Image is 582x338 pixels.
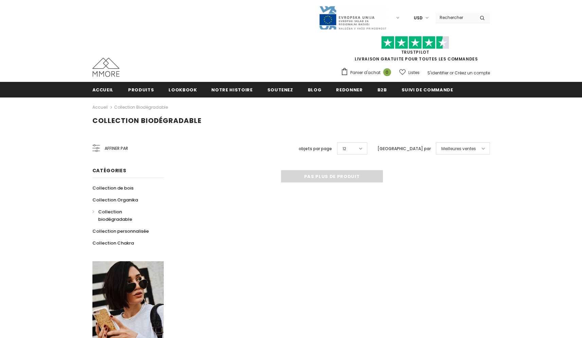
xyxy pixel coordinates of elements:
[169,82,197,97] a: Lookbook
[408,69,420,76] span: Listes
[342,145,346,152] span: 12
[402,82,453,97] a: Suivi de commande
[319,15,387,20] a: Javni Razpis
[92,167,126,174] span: Catégories
[341,39,490,62] span: LIVRAISON GRATUITE POUR TOUTES LES COMMANDES
[377,82,387,97] a: B2B
[128,82,154,97] a: Produits
[299,145,332,152] label: objets par page
[449,70,454,76] span: or
[414,15,423,21] span: USD
[267,87,293,93] span: soutenez
[92,185,134,191] span: Collection de bois
[402,87,453,93] span: Suivi de commande
[267,82,293,97] a: soutenez
[441,145,476,152] span: Meilleures ventes
[308,82,322,97] a: Blog
[92,182,134,194] a: Collection de bois
[401,49,429,55] a: TrustPilot
[114,104,168,110] a: Collection biodégradable
[92,87,114,93] span: Accueil
[377,145,431,152] label: [GEOGRAPHIC_DATA] par
[211,82,252,97] a: Notre histoire
[92,237,134,249] a: Collection Chakra
[92,228,149,234] span: Collection personnalisée
[336,87,363,93] span: Redonner
[336,82,363,97] a: Redonner
[377,87,387,93] span: B2B
[169,87,197,93] span: Lookbook
[92,194,138,206] a: Collection Organika
[399,67,420,78] a: Listes
[341,68,394,78] a: Panier d'achat 0
[92,103,108,111] a: Accueil
[98,209,132,223] span: Collection biodégradable
[92,82,114,97] a: Accueil
[427,70,448,76] a: S'identifier
[319,5,387,30] img: Javni Razpis
[350,69,381,76] span: Panier d'achat
[381,36,449,49] img: Faites confiance aux étoiles pilotes
[92,206,156,225] a: Collection biodégradable
[105,145,128,152] span: Affiner par
[92,197,138,203] span: Collection Organika
[92,225,149,237] a: Collection personnalisée
[92,58,120,77] img: Cas MMORE
[308,87,322,93] span: Blog
[92,240,134,246] span: Collection Chakra
[455,70,490,76] a: Créez un compte
[92,116,201,125] span: Collection biodégradable
[383,68,391,76] span: 0
[211,87,252,93] span: Notre histoire
[436,13,475,22] input: Search Site
[128,87,154,93] span: Produits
